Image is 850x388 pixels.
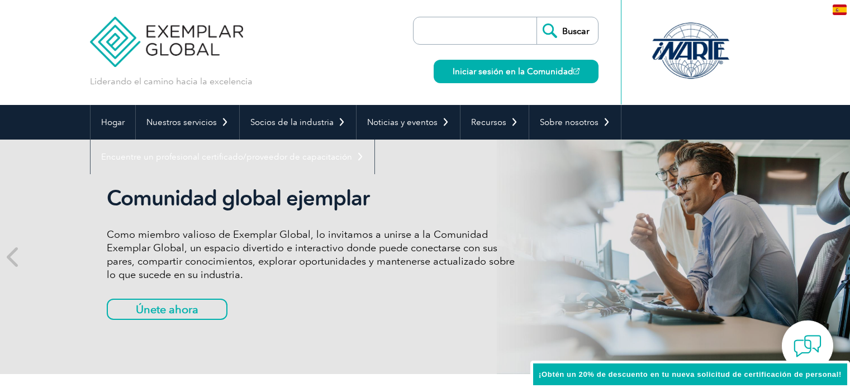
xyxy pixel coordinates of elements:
font: Encuentre un profesional certificado/proveedor de capacitación [101,152,352,162]
a: Noticias y eventos [357,105,460,140]
font: ¡Obtén un 20% de descuento en tu nueva solicitud de certificación de personal! [539,370,842,379]
img: es [833,4,847,15]
font: Hogar [101,117,125,127]
font: Únete ahora [136,303,198,316]
img: open_square.png [573,68,580,74]
a: Hogar [91,105,135,140]
a: Iniciar sesión en la Comunidad [434,60,599,83]
img: contact-chat.png [794,332,821,360]
font: Comunidad global ejemplar [107,185,369,211]
font: Liderando el camino hacia la excelencia [90,76,253,87]
font: Nuestros servicios [146,117,217,127]
font: Socios de la industria [250,117,334,127]
font: Sobre nosotros [540,117,599,127]
input: Buscar [536,17,598,44]
a: Sobre nosotros [529,105,621,140]
a: Socios de la industria [240,105,356,140]
a: Nuestros servicios [136,105,239,140]
a: Encuentre un profesional certificado/proveedor de capacitación [91,140,374,174]
font: Como miembro valioso de Exemplar Global, lo invitamos a unirse a la Comunidad Exemplar Global, un... [107,228,515,281]
a: Recursos [460,105,529,140]
font: Recursos [471,117,506,127]
a: Únete ahora [107,299,227,320]
font: Iniciar sesión en la Comunidad [453,66,573,76]
font: Noticias y eventos [367,117,438,127]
